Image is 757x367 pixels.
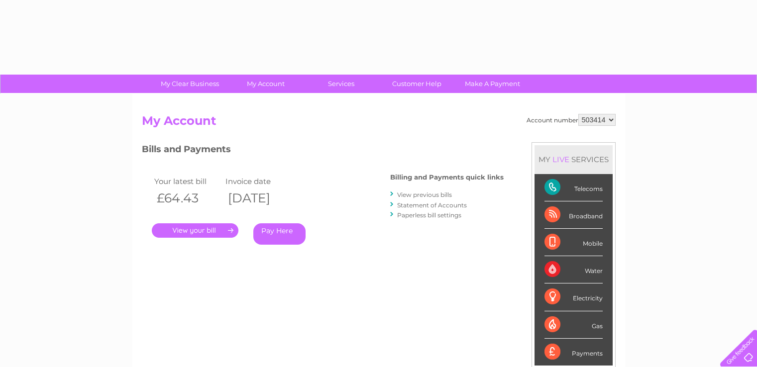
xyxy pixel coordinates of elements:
[397,201,467,209] a: Statement of Accounts
[142,114,616,133] h2: My Account
[550,155,571,164] div: LIVE
[253,223,306,245] a: Pay Here
[544,201,603,229] div: Broadband
[397,191,452,198] a: View previous bills
[544,283,603,311] div: Electricity
[149,75,231,93] a: My Clear Business
[451,75,534,93] a: Make A Payment
[535,145,613,174] div: MY SERVICES
[152,223,238,238] a: .
[390,174,504,181] h4: Billing and Payments quick links
[544,339,603,366] div: Payments
[224,75,307,93] a: My Account
[544,174,603,201] div: Telecoms
[544,311,603,339] div: Gas
[300,75,382,93] a: Services
[397,211,461,219] a: Paperless bill settings
[527,114,616,126] div: Account number
[544,229,603,256] div: Mobile
[223,175,295,188] td: Invoice date
[142,142,504,160] h3: Bills and Payments
[544,256,603,283] div: Water
[223,188,295,208] th: [DATE]
[376,75,458,93] a: Customer Help
[152,188,223,208] th: £64.43
[152,175,223,188] td: Your latest bill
